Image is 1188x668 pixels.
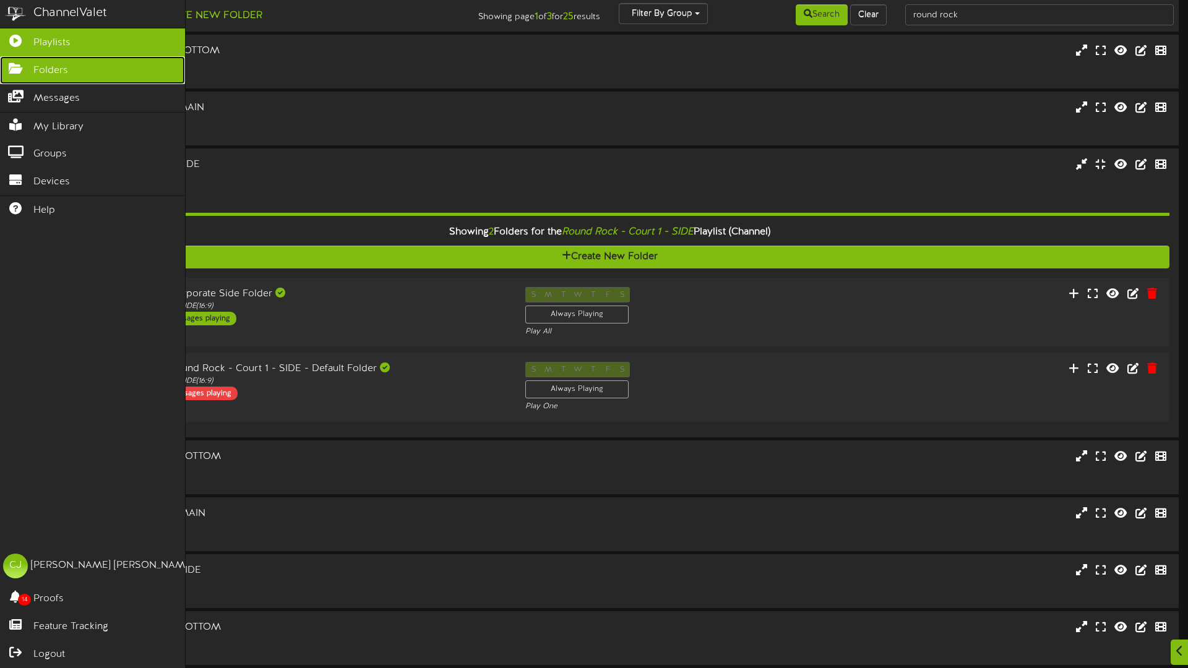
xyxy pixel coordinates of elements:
input: -- Search Playlists by Name -- [905,4,1174,25]
div: Round Rock - Court 1 - BOTTOM [49,44,506,58]
strong: 1 [535,11,538,22]
div: Always Playing [525,380,629,398]
div: 3 messages playing [158,312,236,325]
div: # 13823 [49,645,506,656]
strong: 3 [547,11,552,22]
div: # 13819 [49,588,506,599]
div: PICKLR BOTTOM ( 16:9 ) [49,58,506,69]
div: Play One [525,401,787,412]
div: PICKLR MAIN ( 16:9 ) [49,521,506,531]
div: Showing page of for results [418,3,609,24]
div: PICKLR SIDE ( 16:9 ) [49,578,506,588]
span: Groups [33,147,67,161]
div: CJ [3,554,28,578]
span: Logout [33,648,65,662]
div: ChannelValet [33,4,107,22]
span: Folders [33,64,68,78]
div: PICKLR BOTTOM ( 16:9 ) [49,635,506,645]
span: Proofs [33,592,64,606]
div: 0 messages playing [158,387,238,400]
span: Devices [33,175,70,189]
div: Play All [525,327,787,337]
div: Corporate Side Folder [152,287,507,301]
div: [PERSON_NAME] [PERSON_NAME] [31,559,194,573]
div: Round Rock - Court 2 - MAIN [49,507,506,521]
div: PICKLR SIDE ( 16:9 ) [152,376,507,387]
div: PICKLR SIDE ( 16:9 ) [152,301,507,312]
button: Create New Folder [143,8,266,24]
div: PICKLR BOTTOM ( 16:9 ) [49,463,506,474]
span: Help [33,203,55,218]
div: Round Rock - Court 2 - BOTTOM [49,450,506,464]
div: # 13817 [49,69,506,79]
button: Filter By Group [619,3,708,24]
strong: 25 [563,11,574,22]
div: Round Rock - Court 1 - SIDE - Default Folder [152,362,507,376]
span: Playlists [33,36,71,50]
button: Clear [850,4,887,25]
span: My Library [33,120,84,134]
div: Round Rock - Court 3 - BOTTOM [49,620,506,635]
div: PICKLR MAIN ( 16:9 ) [49,115,506,126]
div: Always Playing [525,306,629,323]
div: PICKLR SIDE ( 16:9 ) [49,172,506,182]
button: Create New Folder [49,246,1169,268]
div: Showing Folders for the Playlist (Channel) [40,219,1179,246]
span: Feature Tracking [33,620,108,634]
span: 2 [489,226,494,238]
div: Round Rock - Court 2 - SIDE [49,563,506,578]
i: Round Rock - Court 1 - SIDE [562,226,694,238]
div: # 13818 [49,531,506,542]
div: # 13820 [49,474,506,485]
button: Search [796,4,848,25]
div: # 13815 [49,126,506,136]
span: Messages [33,92,80,106]
div: Round Rock - Court 1 - MAIN [49,101,506,115]
span: 14 [18,594,31,606]
div: # 13816 [49,182,506,193]
div: Round Rock - Court 1 - SIDE [49,158,506,172]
